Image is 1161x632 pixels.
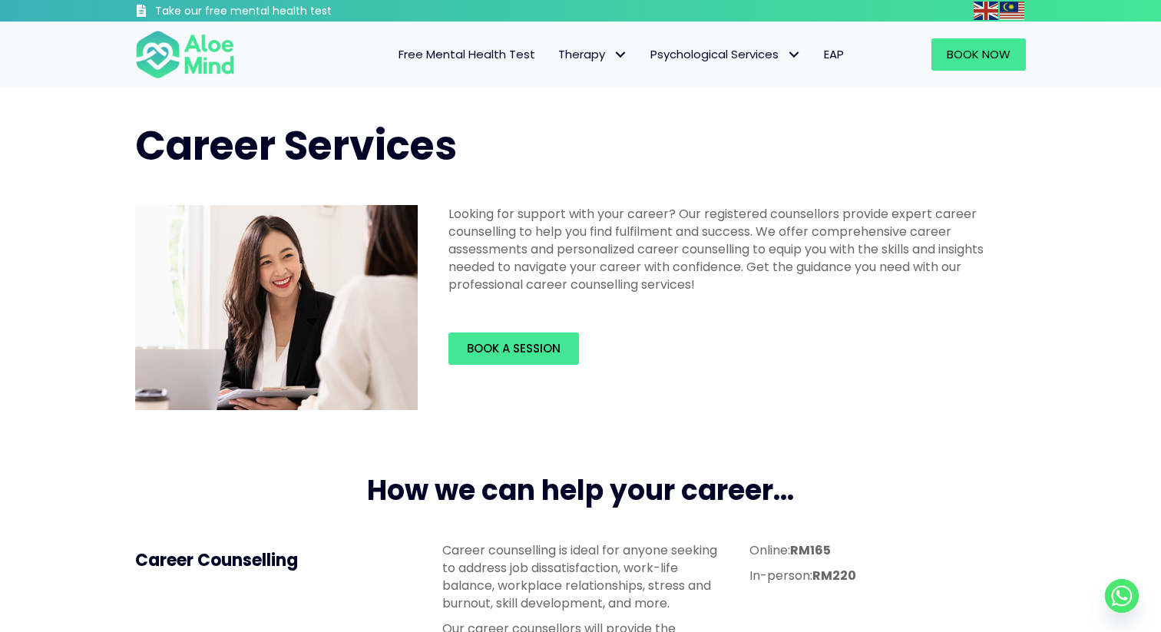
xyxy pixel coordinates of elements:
span: Psychological Services: submenu [782,44,805,66]
span: Career Services [135,117,457,174]
strong: RM220 [812,567,856,584]
span: Free Mental Health Test [399,46,535,62]
nav: Menu [255,38,855,71]
h4: Career Counselling [135,549,412,573]
p: Online: [749,541,1026,559]
a: Take our free mental health test [135,4,414,22]
a: EAP [812,38,855,71]
a: Psychological ServicesPsychological Services: submenu [639,38,812,71]
span: Therapy: submenu [609,44,631,66]
p: In-person: [749,567,1026,584]
span: Therapy [558,46,627,62]
p: Looking for support with your career? Our registered counsellors provide expert career counsellin... [448,205,1017,294]
span: Psychological Services [650,46,801,62]
img: Aloe mind Logo [135,29,235,80]
img: Career counselling [135,205,418,411]
h3: Take our free mental health test [155,4,414,19]
span: Book Now [947,46,1011,62]
p: Career counselling is ideal for anyone seeking to address job dissatisfaction, work-life balance,... [442,541,719,613]
span: Book a session [467,340,561,356]
a: Free Mental Health Test [387,38,547,71]
img: en [974,2,998,20]
span: EAP [824,46,844,62]
a: TherapyTherapy: submenu [547,38,639,71]
img: ms [1000,2,1024,20]
span: How we can help your career... [367,471,794,510]
a: Book a session [448,333,579,365]
a: Book Now [931,38,1026,71]
a: Malay [1000,2,1026,19]
a: Whatsapp [1105,579,1139,613]
strong: RM165 [790,541,831,559]
a: English [974,2,1000,19]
